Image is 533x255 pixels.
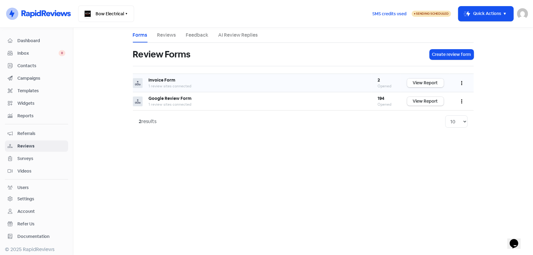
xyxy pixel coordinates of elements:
[218,31,258,39] a: AI Review Replies
[5,182,68,193] a: Users
[372,11,407,17] span: SMS credits used
[517,8,528,19] img: User
[5,218,68,230] a: Refer Us
[5,193,68,205] a: Settings
[5,110,68,122] a: Reports
[507,231,527,249] iframe: chat widget
[5,246,68,253] div: © 2025 RapidReviews
[17,38,65,44] span: Dashboard
[5,166,68,177] a: Videos
[407,97,444,106] a: View Report
[17,63,65,69] span: Contacts
[17,113,65,119] span: Reports
[5,85,68,97] a: Templates
[133,31,148,39] a: Forms
[412,10,451,17] a: Sending Scheduled
[17,221,65,227] span: Refer Us
[5,206,68,217] a: Account
[5,60,68,71] a: Contacts
[5,98,68,109] a: Widgets
[17,88,65,94] span: Templates
[149,77,176,83] b: Invoice Form
[378,96,385,101] b: 194
[139,118,142,125] strong: 2
[17,75,65,82] span: Campaigns
[430,49,474,60] button: Create review form
[149,102,192,107] span: 1 review sites connected
[59,50,65,56] span: 0
[5,153,68,164] a: Surveys
[17,168,65,174] span: Videos
[5,140,68,152] a: Reviews
[5,35,68,46] a: Dashboard
[139,118,157,125] div: results
[78,5,134,22] button: Bow Electrical
[17,143,65,149] span: Reviews
[416,12,449,16] span: Sending Scheduled
[5,128,68,139] a: Referrals
[378,83,395,89] div: Opened
[17,155,65,162] span: Surveys
[378,77,380,83] b: 2
[5,48,68,59] a: Inbox 0
[17,100,65,107] span: Widgets
[17,184,29,191] div: Users
[5,73,68,84] a: Campaigns
[17,130,65,137] span: Referrals
[367,10,412,16] a: SMS credits used
[17,208,35,215] div: Account
[17,233,65,240] span: Documentation
[186,31,209,39] a: Feedback
[17,50,59,56] span: Inbox
[17,196,34,202] div: Settings
[5,231,68,242] a: Documentation
[149,84,192,89] span: 1 review sites connected
[149,96,192,101] b: Google Review Form
[407,78,444,87] a: View Report
[157,31,176,39] a: Reviews
[378,102,395,107] div: Opened
[458,6,513,21] button: Quick Actions
[133,45,191,64] h1: Review Forms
